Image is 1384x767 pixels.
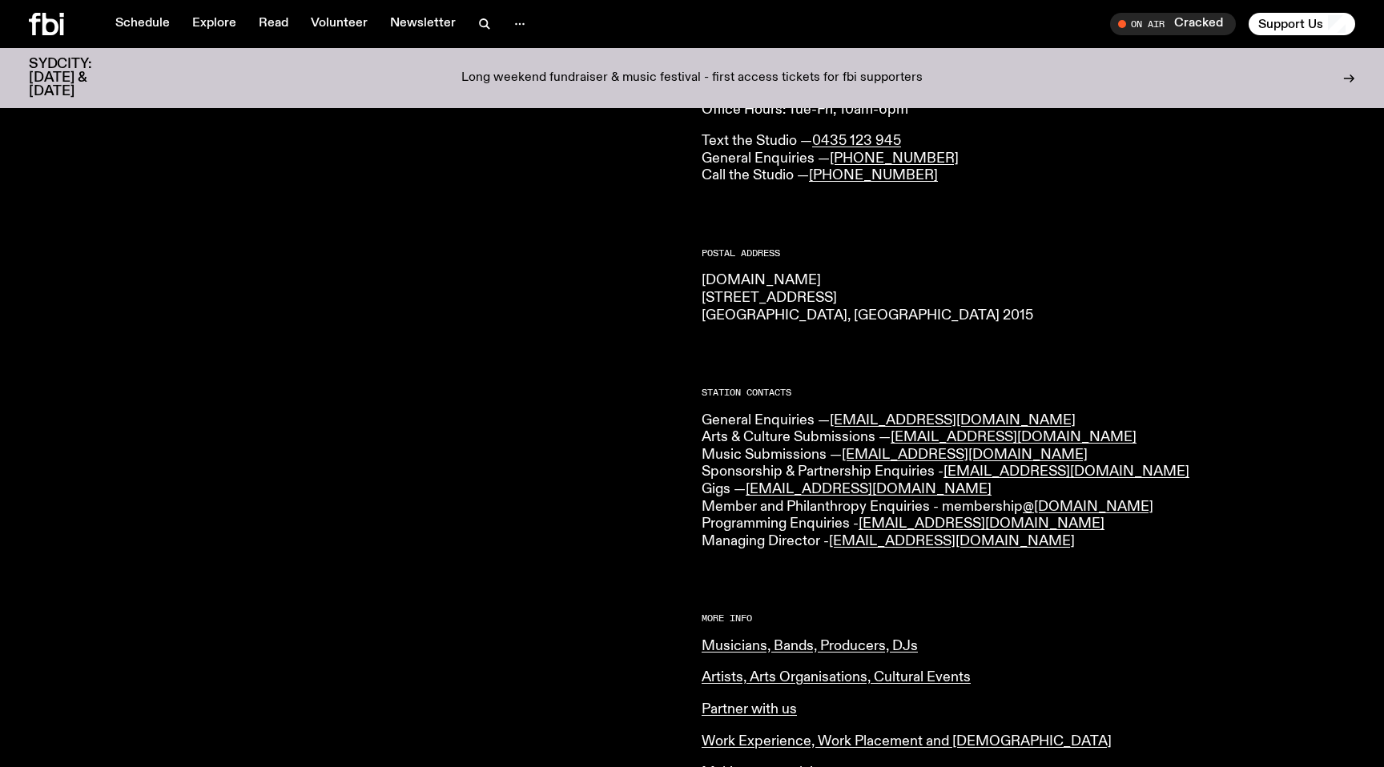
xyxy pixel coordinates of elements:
a: [PHONE_NUMBER] [830,151,959,166]
a: Explore [183,13,246,35]
a: Read [249,13,298,35]
a: [EMAIL_ADDRESS][DOMAIN_NAME] [842,448,1088,462]
a: 0435 123 945 [812,134,901,148]
a: [EMAIL_ADDRESS][DOMAIN_NAME] [830,413,1076,428]
h3: SYDCITY: [DATE] & [DATE] [29,58,131,98]
p: Office Hours: Tue-Fri, 10am-6pm [702,102,1355,119]
span: Support Us [1258,17,1323,31]
a: Partner with us [702,702,797,717]
a: [EMAIL_ADDRESS][DOMAIN_NAME] [746,482,992,496]
a: Artists, Arts Organisations, Cultural Events [702,670,971,685]
a: @[DOMAIN_NAME] [1023,500,1153,514]
a: Newsletter [380,13,465,35]
p: Long weekend fundraiser & music festival - first access tickets for fbi supporters [461,71,923,86]
button: Support Us [1249,13,1355,35]
p: Text the Studio — General Enquiries — Call the Studio — [702,133,1355,185]
a: Work Experience, Work Placement and [DEMOGRAPHIC_DATA] [702,734,1112,749]
a: Musicians, Bands, Producers, DJs [702,639,918,653]
h2: Postal Address [702,249,1355,258]
a: Schedule [106,13,179,35]
p: [DOMAIN_NAME] [STREET_ADDRESS] [GEOGRAPHIC_DATA], [GEOGRAPHIC_DATA] 2015 [702,272,1355,324]
a: [EMAIL_ADDRESS][DOMAIN_NAME] [829,534,1075,548]
h2: Station Contacts [702,388,1355,397]
p: General Enquiries — Arts & Culture Submissions — Music Submissions — Sponsorship & Partnership En... [702,412,1355,551]
a: [PHONE_NUMBER] [809,168,938,183]
a: [EMAIL_ADDRESS][DOMAIN_NAME] [943,464,1189,479]
a: [EMAIL_ADDRESS][DOMAIN_NAME] [859,516,1104,531]
a: [EMAIL_ADDRESS][DOMAIN_NAME] [891,430,1137,444]
a: Volunteer [301,13,377,35]
button: On AirCracked [1110,13,1236,35]
h2: More Info [702,614,1355,623]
